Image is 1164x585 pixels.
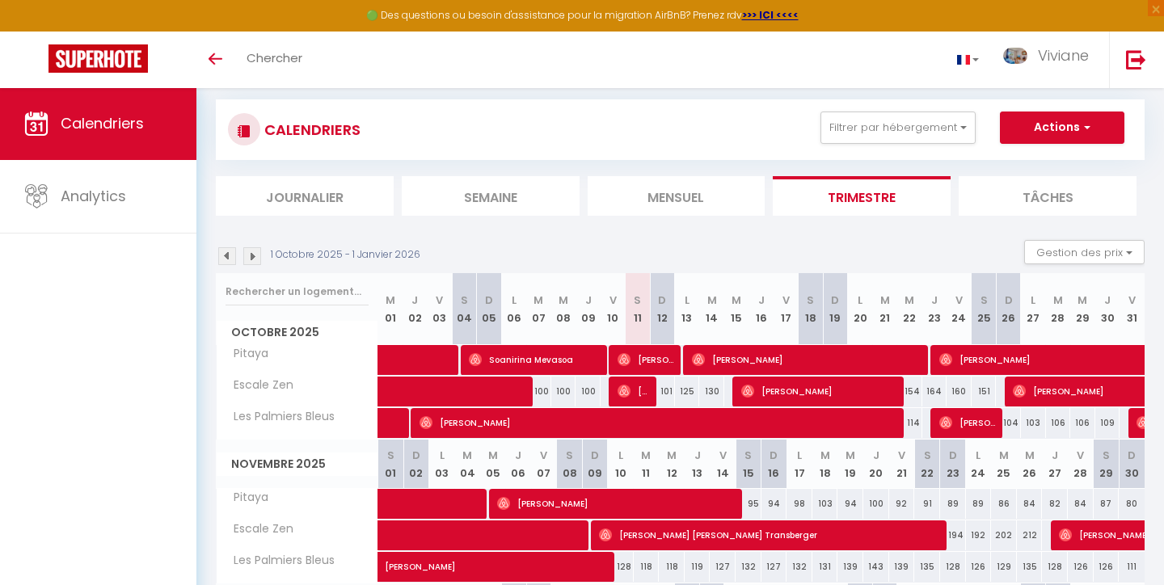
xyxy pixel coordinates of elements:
[744,448,752,463] abbr: S
[889,552,915,582] div: 139
[551,273,576,345] th: 08
[618,448,623,463] abbr: L
[1103,448,1110,463] abbr: S
[1128,292,1136,308] abbr: V
[650,377,675,406] div: 101
[761,552,787,582] div: 127
[452,273,477,345] th: 04
[260,112,361,148] h3: CALENDRIERS
[497,488,731,519] span: [PERSON_NAME]
[234,32,314,88] a: Chercher
[217,452,377,476] span: Novembre 2025
[991,552,1017,582] div: 129
[972,273,997,345] th: 25
[1119,440,1145,489] th: 30
[1094,552,1120,582] div: 126
[897,377,922,406] div: 154
[736,552,761,582] div: 132
[749,273,774,345] th: 16
[219,552,339,570] span: Les Palmiers Bleus
[1068,440,1094,489] th: 28
[837,440,863,489] th: 19
[61,186,126,206] span: Analytics
[1068,552,1094,582] div: 126
[732,292,741,308] abbr: M
[719,448,727,463] abbr: V
[966,552,992,582] div: 126
[512,292,517,308] abbr: L
[996,273,1021,345] th: 26
[650,273,675,345] th: 12
[618,344,676,375] span: [PERSON_NAME]
[402,176,580,216] li: Semaine
[846,448,855,463] abbr: M
[931,292,938,308] abbr: J
[897,408,922,438] div: 114
[378,440,404,489] th: 01
[758,292,765,308] abbr: J
[488,448,498,463] abbr: M
[533,292,543,308] abbr: M
[485,292,493,308] abbr: D
[1068,489,1094,519] div: 84
[1128,448,1136,463] abbr: D
[428,273,453,345] th: 03
[1094,489,1120,519] div: 87
[820,112,976,144] button: Filtrer par hébergement
[736,489,761,519] div: 95
[271,247,420,263] p: 1 Octobre 2025 - 1 Janvier 2026
[219,520,297,538] span: Escale Zen
[378,273,403,345] th: 01
[634,292,641,308] abbr: S
[429,440,455,489] th: 03
[685,292,690,308] abbr: L
[724,273,749,345] th: 15
[634,440,660,489] th: 11
[1017,552,1043,582] div: 135
[515,448,521,463] abbr: J
[972,377,997,406] div: 151
[742,8,799,22] a: >>> ICI <<<<
[403,273,428,345] th: 02
[966,520,992,550] div: 192
[996,408,1021,438] div: 104
[823,273,848,345] th: 19
[976,448,981,463] abbr: L
[557,440,583,489] th: 08
[217,321,377,344] span: Octobre 2025
[863,552,889,582] div: 143
[1024,240,1145,264] button: Gestion des prix
[966,489,992,519] div: 89
[1119,552,1145,582] div: 111
[924,448,931,463] abbr: S
[585,292,592,308] abbr: J
[462,448,472,463] abbr: M
[588,176,765,216] li: Mensuel
[863,440,889,489] th: 20
[694,448,701,463] abbr: J
[940,489,966,519] div: 89
[710,440,736,489] th: 14
[461,292,468,308] abbr: S
[774,273,799,345] th: 17
[873,448,879,463] abbr: J
[797,448,802,463] abbr: L
[863,489,889,519] div: 100
[526,273,551,345] th: 07
[959,176,1137,216] li: Tâches
[914,489,940,519] div: 91
[1021,408,1046,438] div: 103
[947,377,972,406] div: 160
[1119,489,1145,519] div: 80
[566,448,573,463] abbr: S
[1070,273,1095,345] th: 29
[576,273,601,345] th: 09
[914,552,940,582] div: 135
[226,277,369,306] input: Rechercher un logement...
[480,440,506,489] th: 05
[1021,273,1046,345] th: 27
[787,489,812,519] div: 98
[440,448,445,463] abbr: L
[1000,112,1124,144] button: Actions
